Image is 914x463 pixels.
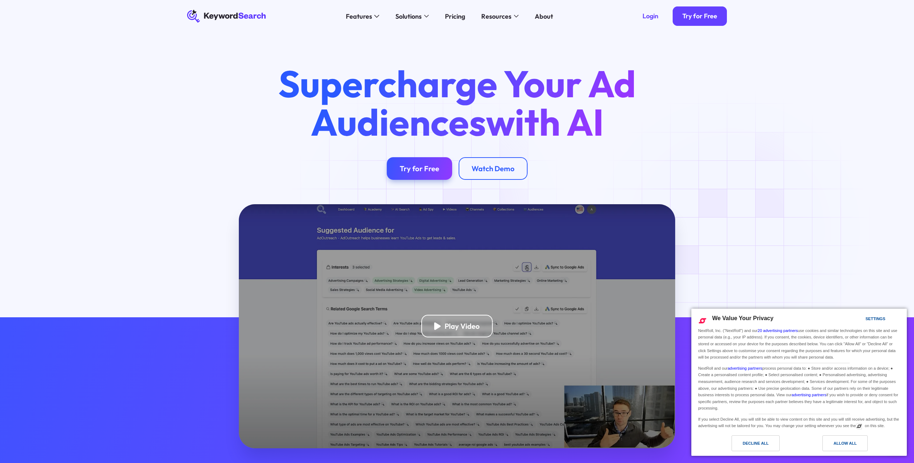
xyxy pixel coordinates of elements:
div: If you select Decline All, you will still be able to view content on this site and you will still... [697,414,901,430]
span: with AI [486,98,604,145]
a: Pricing [440,10,470,23]
a: Login [633,6,668,26]
a: advertising partners [728,366,762,370]
div: NextRoll, Inc. ("NextRoll") and our use cookies and similar technologies on this site and use per... [697,327,901,361]
div: Watch Demo [472,164,515,173]
div: Try for Free [682,12,717,20]
div: Play Video [445,322,480,331]
span: We Value Your Privacy [712,315,774,321]
div: Try for Free [400,164,439,173]
div: NextRoll and our process personal data to: ● Store and/or access information on a device; ● Creat... [697,363,901,412]
h1: Supercharge Your Ad Audiences [263,65,651,141]
div: Login [642,12,658,20]
a: Try for Free [673,6,727,26]
a: Try for Free [387,157,452,180]
a: advertising partners [792,393,826,397]
div: Pricing [445,11,465,21]
div: About [535,11,553,21]
a: About [530,10,558,23]
div: Decline All [743,439,769,447]
div: Settings [866,315,885,323]
a: Decline All [696,435,799,455]
div: Allow All [834,439,857,447]
a: 20 advertising partners [758,328,798,333]
div: Solutions [395,11,422,21]
div: Features [346,11,372,21]
a: open lightbox [239,204,675,448]
a: Settings [853,313,870,326]
a: Allow All [799,435,903,455]
div: Resources [481,11,511,21]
